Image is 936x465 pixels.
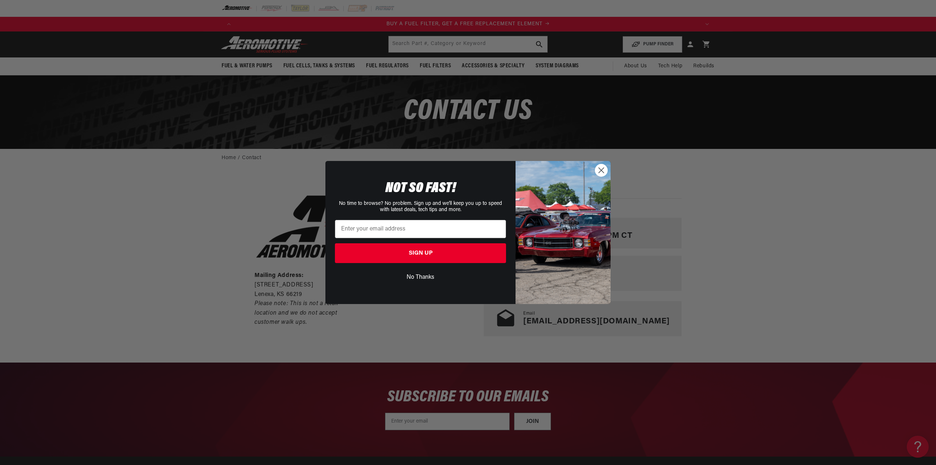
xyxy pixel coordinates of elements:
[595,164,608,177] button: Close dialog
[335,220,506,238] input: Enter your email address
[335,270,506,284] button: No Thanks
[516,161,611,304] img: 85cdd541-2605-488b-b08c-a5ee7b438a35.jpeg
[339,201,502,213] span: No time to browse? No problem. Sign up and we'll keep you up to speed with latest deals, tech tip...
[335,243,506,263] button: SIGN UP
[385,181,456,196] span: NOT SO FAST!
